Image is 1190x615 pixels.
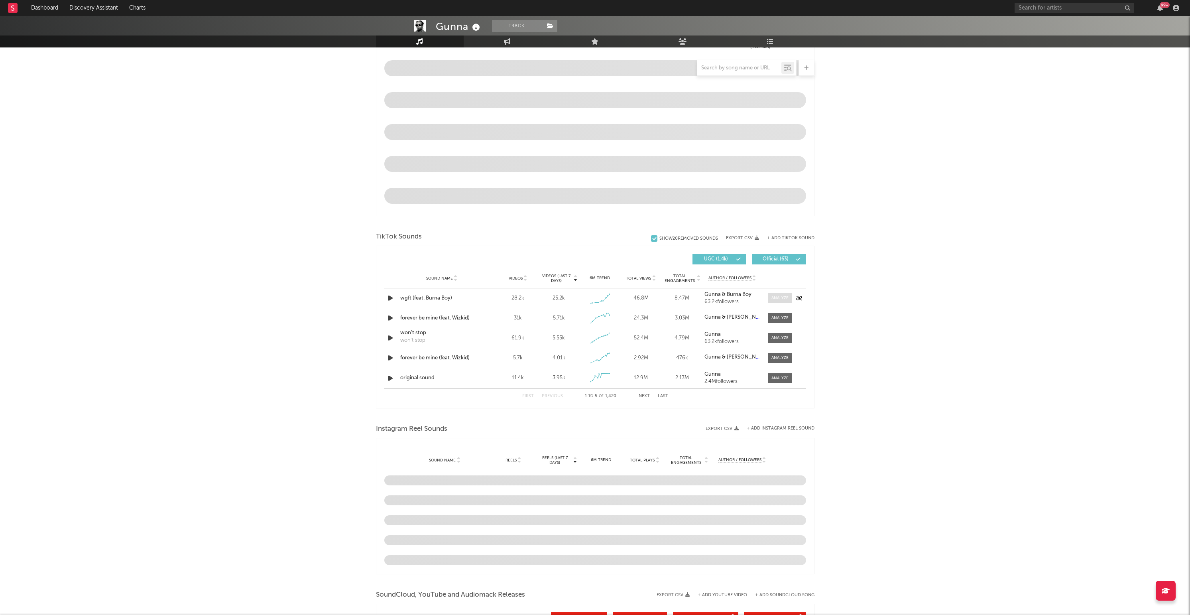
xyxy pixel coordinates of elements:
div: 476k [663,354,700,362]
span: Total Engagements [669,455,704,465]
span: Author / Followers [718,457,761,463]
span: Reels [506,458,517,463]
div: 25.2k [553,294,565,302]
div: 3.03M [663,314,700,322]
button: Export CSV [726,236,759,240]
span: Total Views [626,276,651,281]
div: 4.01k [553,354,565,362]
button: Track [492,20,542,32]
div: + Add Instagram Reel Sound [739,426,814,431]
span: Sound Name [429,458,456,463]
div: 46.8M [622,294,659,302]
strong: Gunna & [PERSON_NAME] [704,315,768,320]
strong: Gunna [704,372,721,377]
a: forever be mine (feat. Wizkid) [400,314,484,322]
button: Official(63) [752,254,806,264]
strong: Gunna & [PERSON_NAME] [704,355,768,360]
span: Instagram Reel Sounds [376,424,447,434]
button: UGC(1.4k) [692,254,746,264]
a: Gunna & [PERSON_NAME] [704,355,760,360]
div: Gunna [436,20,482,33]
div: 5.7k [500,354,537,362]
div: 2.92M [622,354,659,362]
button: + Add Instagram Reel Sound [747,426,814,431]
div: + Add YouTube Video [690,593,747,597]
div: 2.4M followers [704,379,760,384]
span: UGC ( 1.4k ) [698,257,734,262]
button: + Add SoundCloud Song [755,593,814,597]
a: Gunna [704,332,760,337]
span: Total Plays [630,458,655,463]
div: 31k [500,314,537,322]
a: Gunna & [PERSON_NAME] [704,315,760,320]
span: of [599,394,604,398]
span: TikTok Sounds [376,232,422,242]
span: Sound Name [426,276,453,281]
div: 1 5 1,420 [579,392,623,401]
button: Export CSV [657,593,690,597]
div: 5.55k [553,334,565,342]
strong: Gunna [704,332,721,337]
div: 28.2k [500,294,537,302]
span: Total Engagements [663,274,696,283]
a: forever be mine (feat. Wizkid) [400,354,484,362]
div: 61.9k [500,334,537,342]
div: 2.13M [663,374,700,382]
div: 3.95k [553,374,565,382]
div: 52.4M [622,334,659,342]
button: First [522,394,534,398]
div: 6M Trend [581,457,621,463]
span: Videos [509,276,523,281]
a: original sound [400,374,484,382]
a: Gunna & Burna Boy [704,292,760,298]
button: 99+ [1157,5,1163,11]
div: 99 + [1160,2,1170,8]
button: + Add TikTok Sound [759,236,814,240]
div: 63.2k followers [704,339,760,345]
span: Reels (last 7 days) [537,455,572,465]
div: 5.71k [553,314,565,322]
button: + Add TikTok Sound [767,236,814,240]
span: Official ( 63 ) [757,257,794,262]
input: Search for artists [1015,3,1134,13]
span: to [588,394,593,398]
button: + Add YouTube Video [698,593,747,597]
a: Gunna [704,372,760,377]
a: won't stop [400,329,484,337]
div: Show 20 Removed Sounds [659,236,718,241]
div: won't stop [400,337,425,345]
div: 8.47M [663,294,700,302]
div: 11.4k [500,374,537,382]
button: Export CSV [706,426,739,431]
button: + Add SoundCloud Song [747,593,814,597]
div: 63.2k followers [704,299,760,305]
div: 12.9M [622,374,659,382]
input: Search by song name or URL [697,65,781,71]
span: Author / Followers [708,276,751,281]
span: SoundCloud, YouTube and Audiomack Releases [376,590,525,600]
strong: Gunna & Burna Boy [704,292,751,297]
div: 6M Trend [581,275,618,281]
button: Previous [542,394,563,398]
a: wgft (feat. Burna Boy) [400,294,484,302]
div: 24.3M [622,314,659,322]
span: Videos (last 7 days) [540,274,572,283]
div: 4.79M [663,334,700,342]
button: Last [658,394,668,398]
button: Next [639,394,650,398]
